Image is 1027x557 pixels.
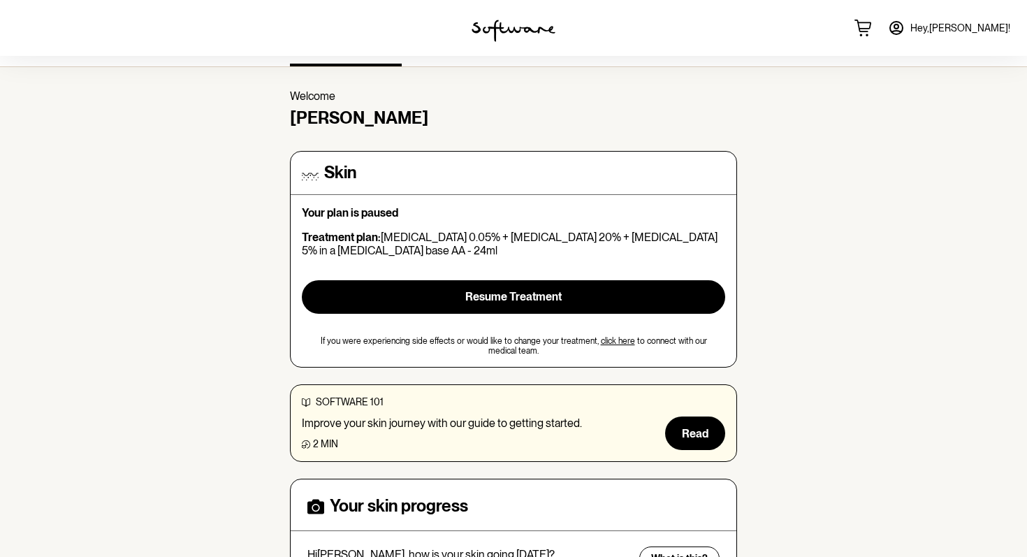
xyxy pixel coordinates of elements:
[302,231,381,244] strong: Treatment plan:
[290,89,737,103] p: Welcome
[313,438,338,449] span: 2 min
[465,290,562,303] span: Resume Treatment
[302,231,725,257] p: [MEDICAL_DATA] 0.05% + [MEDICAL_DATA] 20% + [MEDICAL_DATA] 5% in a [MEDICAL_DATA] base AA - 24ml
[682,427,708,440] span: Read
[290,108,737,129] h4: [PERSON_NAME]
[302,280,725,314] button: Resume Treatment
[302,206,725,219] p: Your plan is paused
[880,11,1019,45] a: Hey,[PERSON_NAME]!
[330,496,468,516] h4: Your skin progress
[302,417,582,430] p: Improve your skin journey with our guide to getting started.
[302,336,725,356] span: If you were experiencing side effects or would like to change your treatment, to connect with our...
[316,396,384,407] span: software 101
[472,20,555,42] img: software logo
[910,22,1010,34] span: Hey, [PERSON_NAME] !
[324,163,356,183] h4: Skin
[601,336,635,346] a: click here
[665,417,725,450] button: Read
